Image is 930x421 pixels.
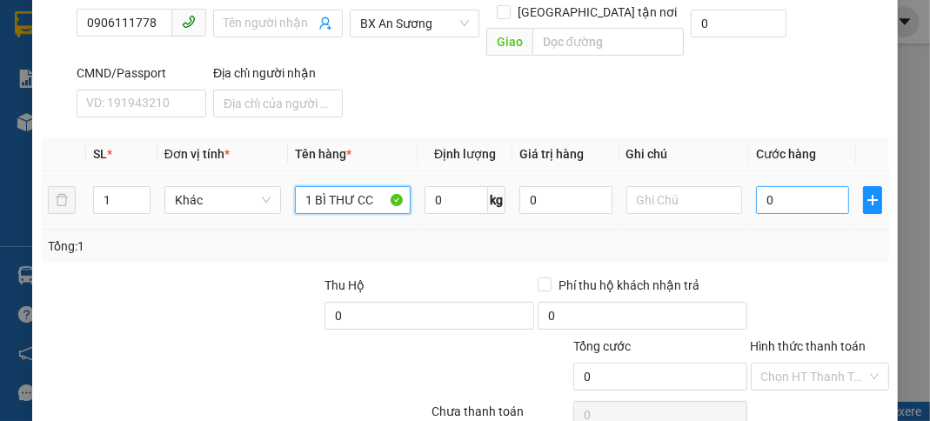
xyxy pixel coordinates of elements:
[213,90,343,117] input: Địa chỉ của người nhận
[318,17,332,30] span: user-add
[77,63,206,83] div: CMND/Passport
[324,278,365,292] span: Thu Hộ
[295,147,351,161] span: Tên hàng
[756,147,816,161] span: Cước hàng
[434,147,496,161] span: Định lượng
[619,137,750,171] th: Ghi chú
[360,10,469,37] span: BX An Sương
[552,276,706,295] span: Phí thu hộ khách nhận trả
[751,339,866,353] label: Hình thức thanh toán
[213,63,343,83] div: Địa chỉ người nhận
[164,147,230,161] span: Đơn vị tính
[532,28,684,56] input: Dọc đường
[863,186,882,214] button: plus
[488,186,505,214] span: kg
[626,186,743,214] input: Ghi Chú
[511,3,684,22] span: [GEOGRAPHIC_DATA] tận nơi
[691,10,786,37] input: Cước giao hàng
[519,147,584,161] span: Giá trị hàng
[48,237,360,256] div: Tổng: 1
[573,339,631,353] span: Tổng cước
[519,186,612,214] input: 0
[295,186,411,214] input: VD: Bàn, Ghế
[182,15,196,29] span: phone
[486,28,532,56] span: Giao
[864,193,881,207] span: plus
[175,187,271,213] span: Khác
[48,186,76,214] button: delete
[93,147,107,161] span: SL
